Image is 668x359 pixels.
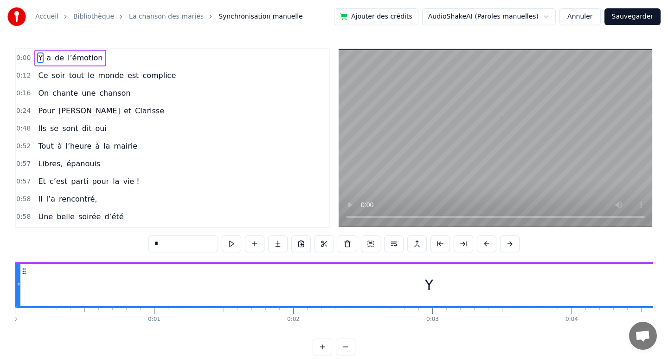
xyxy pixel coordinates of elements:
span: le [87,70,95,81]
span: c’est [49,176,68,187]
span: 0:12 [16,71,31,80]
span: Ils [37,123,47,134]
span: 0:00 [16,53,31,63]
div: 0:03 [426,316,439,323]
span: à [94,141,101,151]
span: Tout [37,141,54,151]
img: youka [7,7,26,26]
span: pour [91,176,110,187]
span: sont [61,123,79,134]
span: 0:52 [16,142,31,151]
button: Sauvegarder [604,8,661,25]
span: 0:57 [16,159,31,169]
a: Bibliothèque [73,12,114,21]
span: tout [68,70,85,81]
span: Y [37,52,44,63]
span: l’a [45,194,56,204]
span: 0:57 [16,177,31,186]
span: On [37,88,50,98]
span: Clarisse [134,105,165,116]
div: 0:01 [148,316,161,323]
button: Ajouter des crédits [334,8,418,25]
span: la [103,141,111,151]
span: 0:16 [16,89,31,98]
span: chanson [98,88,131,98]
span: de [54,52,65,63]
button: Annuler [559,8,600,25]
a: Ouvrir le chat [629,322,657,350]
span: parti [70,176,89,187]
span: Pour [37,105,56,116]
span: chante [51,88,79,98]
span: d’été [103,211,124,222]
span: soirée [77,211,102,222]
span: Il [37,194,43,204]
span: vie ! [122,176,140,187]
span: mairie [113,141,138,151]
span: 0:58 [16,195,31,204]
span: oui [95,123,108,134]
span: à [57,141,63,151]
span: a [45,52,52,63]
span: monde [97,70,125,81]
span: l’heure [65,141,93,151]
span: l’émotion [67,52,103,63]
span: Et [37,176,46,187]
span: [PERSON_NAME] [58,105,121,116]
span: est [127,70,140,81]
div: 0:02 [287,316,300,323]
span: 0:58 [16,212,31,222]
span: Libres, [37,158,64,169]
span: la [112,176,120,187]
a: Accueil [35,12,58,21]
span: soir [51,70,66,81]
a: La chanson des mariés [129,12,204,21]
div: 0 [13,316,17,323]
span: belle [56,211,76,222]
div: 0:04 [565,316,578,323]
span: une [81,88,96,98]
span: dit [81,123,93,134]
span: complice [141,70,177,81]
span: rencontré, [58,194,98,204]
span: Une [37,211,54,222]
span: Ce [37,70,49,81]
div: Y [425,274,433,295]
span: 0:24 [16,106,31,116]
span: Synchronisation manuelle [218,12,303,21]
span: épanouis [65,158,101,169]
span: et [123,105,132,116]
nav: breadcrumb [35,12,303,21]
span: 0:48 [16,124,31,133]
span: se [49,123,59,134]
